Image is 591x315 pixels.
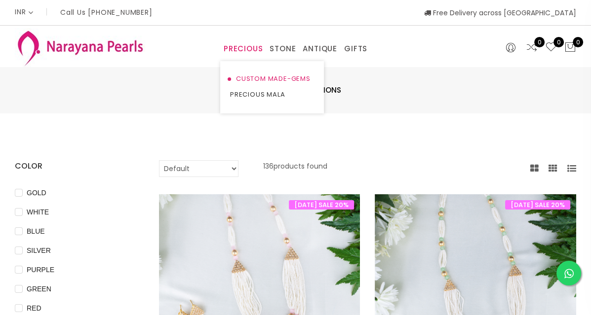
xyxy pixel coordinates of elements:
span: [DATE] SALE 20% [289,200,354,210]
a: 0 [545,41,557,54]
span: [DATE] SALE 20% [505,200,570,210]
p: Call Us [PHONE_NUMBER] [60,9,153,16]
a: 0 [526,41,538,54]
span: PURPLE [23,264,58,275]
span: WHITE [23,207,53,217]
span: RED [23,303,45,314]
span: GREEN [23,283,55,294]
p: 136 products found [263,160,327,177]
h4: COLOR [15,160,144,172]
a: GIFTS [344,41,367,56]
a: STONE [270,41,296,56]
span: SILVER [23,245,55,256]
a: ANTIQUE [303,41,337,56]
a: CUSTOM MADE-GEMS [230,71,314,87]
span: Free Delivery across [GEOGRAPHIC_DATA] [424,8,576,18]
span: 0 [534,37,545,47]
span: 0 [553,37,564,47]
span: BLUE [23,226,49,237]
a: PRECIOUS [224,41,263,56]
button: 0 [564,41,576,54]
span: GOLD [23,187,50,198]
a: PRECIOUS MALA [230,87,314,103]
span: 0 [573,37,583,47]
